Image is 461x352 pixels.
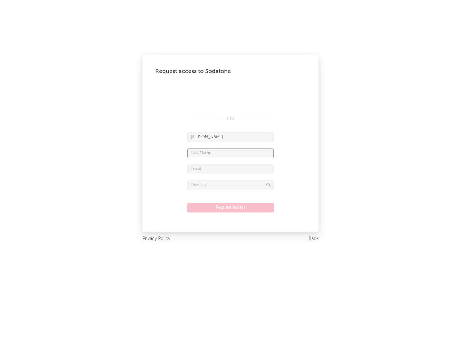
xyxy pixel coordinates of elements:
input: First Name [187,132,274,142]
div: OR [187,115,274,123]
button: Request Access [187,203,274,212]
input: Division [187,180,274,190]
input: Email [187,164,274,174]
div: Request access to Sodatone [155,68,306,75]
a: Back [309,235,319,243]
a: Privacy Policy [142,235,170,243]
input: Last Name [187,148,274,158]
